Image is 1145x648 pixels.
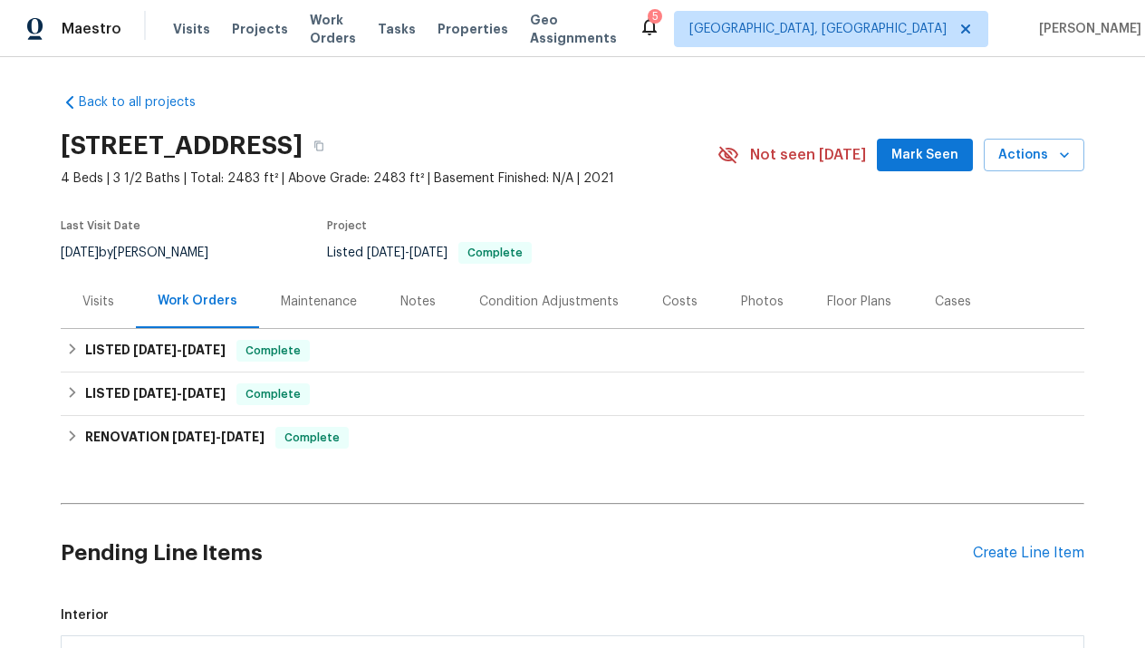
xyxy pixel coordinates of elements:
[973,545,1084,562] div: Create Line Item
[61,372,1084,416] div: LISTED [DATE]-[DATE]Complete
[281,293,357,311] div: Maintenance
[238,342,308,360] span: Complete
[133,343,226,356] span: -
[1032,20,1141,38] span: [PERSON_NAME]
[367,247,447,259] span: -
[935,293,971,311] div: Cases
[61,329,1084,372] div: LISTED [DATE]-[DATE]Complete
[827,293,891,311] div: Floor Plans
[530,11,617,47] span: Geo Assignments
[133,387,177,400] span: [DATE]
[277,429,347,447] span: Complete
[877,139,973,172] button: Mark Seen
[310,11,356,47] span: Work Orders
[378,23,416,35] span: Tasks
[85,340,226,362] h6: LISTED
[182,343,226,356] span: [DATE]
[172,430,265,443] span: -
[61,220,140,231] span: Last Visit Date
[172,430,216,443] span: [DATE]
[409,247,447,259] span: [DATE]
[182,387,226,400] span: [DATE]
[61,247,99,259] span: [DATE]
[652,7,659,25] div: 5
[662,293,698,311] div: Costs
[61,169,717,188] span: 4 Beds | 3 1/2 Baths | Total: 2483 ft² | Above Grade: 2483 ft² | Basement Finished: N/A | 2021
[689,20,947,38] span: [GEOGRAPHIC_DATA], [GEOGRAPHIC_DATA]
[133,387,226,400] span: -
[85,383,226,405] h6: LISTED
[479,293,619,311] div: Condition Adjustments
[221,430,265,443] span: [DATE]
[400,293,436,311] div: Notes
[61,93,235,111] a: Back to all projects
[232,20,288,38] span: Projects
[133,343,177,356] span: [DATE]
[984,139,1084,172] button: Actions
[438,20,508,38] span: Properties
[85,427,265,449] h6: RENOVATION
[61,137,303,155] h2: [STREET_ADDRESS]
[62,20,121,38] span: Maestro
[750,146,866,164] span: Not seen [DATE]
[460,247,530,258] span: Complete
[173,20,210,38] span: Visits
[327,220,367,231] span: Project
[367,247,405,259] span: [DATE]
[998,144,1070,167] span: Actions
[238,385,308,403] span: Complete
[61,416,1084,459] div: RENOVATION [DATE]-[DATE]Complete
[61,242,230,264] div: by [PERSON_NAME]
[61,511,973,595] h2: Pending Line Items
[891,144,958,167] span: Mark Seen
[61,606,1084,624] span: Interior
[741,293,784,311] div: Photos
[158,292,237,310] div: Work Orders
[327,247,532,259] span: Listed
[82,293,114,311] div: Visits
[303,130,335,162] button: Copy Address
